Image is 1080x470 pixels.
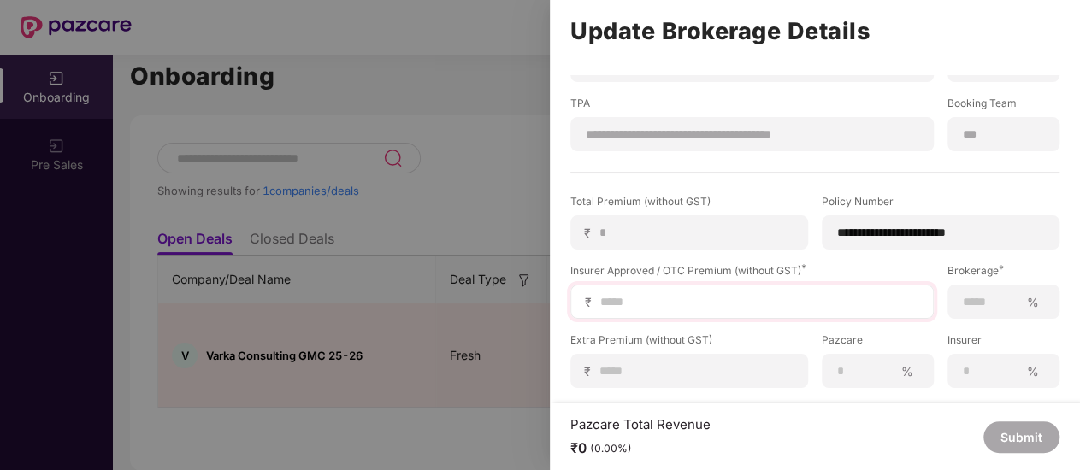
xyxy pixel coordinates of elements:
button: Submit [983,421,1059,453]
span: ₹ [585,294,599,310]
label: Extra Premium (without GST) [570,332,808,354]
h2: Update Brokerage Details [570,22,1059,41]
span: % [894,363,920,379]
label: TPA [570,96,934,117]
span: ₹ [584,225,598,241]
div: Pazcare Total Revenue [570,416,711,432]
label: Insurer [947,332,1059,354]
div: (0.00%) [590,442,632,455]
span: ₹ [584,363,598,379]
label: Branch [570,402,1059,423]
div: ₹0 [570,439,711,457]
div: Brokerage [947,263,1059,278]
label: Total Premium (without GST) [570,194,808,215]
span: % [1020,363,1046,379]
div: Policy Number [822,194,1059,209]
div: Insurer Approved / OTC Premium (without GST) [570,263,934,278]
label: Pazcare [822,332,934,354]
label: Booking Team [947,96,1059,117]
span: % [1020,294,1046,310]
